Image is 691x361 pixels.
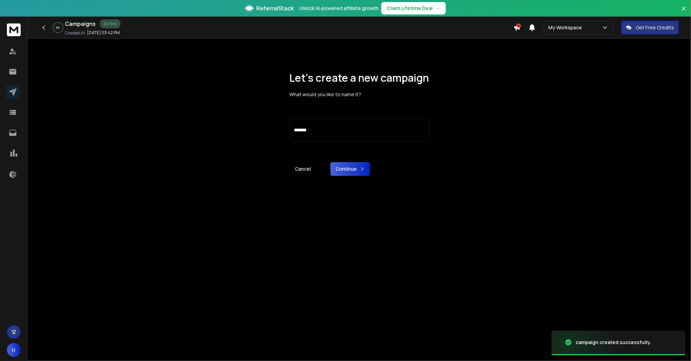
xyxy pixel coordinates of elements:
[65,20,96,28] h1: Campaigns
[636,24,674,31] p: Get Free Credits
[290,162,317,176] a: Cancel
[679,4,688,21] button: Close banner
[65,30,86,36] p: Created At:
[100,19,121,28] div: Active
[621,21,679,34] button: Get Free Credits
[256,4,294,12] span: ReferralStack
[7,343,21,357] button: H
[435,5,440,12] span: →
[56,26,60,30] p: 0 %
[576,339,651,346] div: campaign created successfully.
[299,5,378,12] p: Unlock AI-powered affiliate growth
[381,2,446,14] button: Claim Lifetime Deal→
[87,30,120,36] p: [DATE] 03:42 PM
[548,24,585,31] p: My Workspace
[290,72,429,84] h1: Let’s create a new campaign
[290,91,429,98] p: What would you like to name it?
[330,162,370,176] button: Continue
